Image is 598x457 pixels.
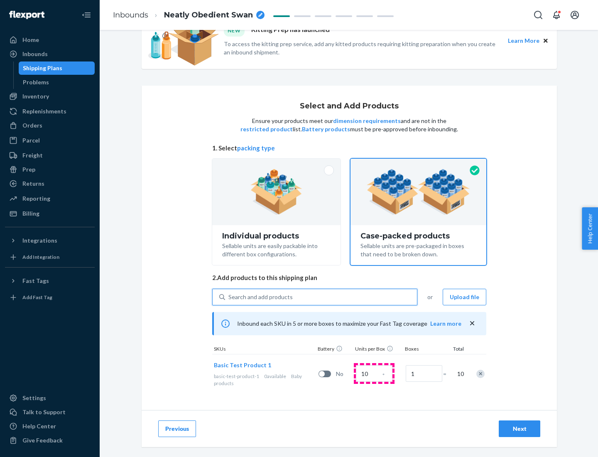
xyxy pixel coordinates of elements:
button: dimension requirements [333,117,401,125]
a: Freight [5,149,95,162]
button: Close Navigation [78,7,95,23]
button: Next [499,420,540,437]
div: Sellable units are easily packable into different box configurations. [222,240,331,258]
button: Open notifications [548,7,565,23]
div: Help Center [22,422,56,430]
div: Parcel [22,136,40,145]
div: Total [445,345,466,354]
div: Fast Tags [22,277,49,285]
div: Shipping Plans [23,64,62,72]
a: Help Center [5,420,95,433]
span: 10 [456,370,464,378]
a: Orders [5,119,95,132]
a: Reporting [5,192,95,205]
a: Problems [19,76,95,89]
button: Learn More [508,36,539,45]
div: Orders [22,121,42,130]
a: Parcel [5,134,95,147]
div: Boxes [403,345,445,354]
a: Settings [5,391,95,405]
button: restricted product [240,125,293,133]
div: Settings [22,394,46,402]
span: 0 available [264,373,286,379]
input: Number of boxes [406,365,442,382]
button: Help Center [582,207,598,250]
div: NEW [224,25,245,36]
div: Home [22,36,39,44]
button: Open Search Box [530,7,547,23]
button: Previous [158,420,196,437]
a: Inbounds [5,47,95,61]
div: Units per Box [353,345,403,354]
a: Inventory [5,90,95,103]
img: individual-pack.facf35554cb0f1810c75b2bd6df2d64e.png [250,169,302,215]
span: Neatly Obedient Swan [164,10,253,21]
a: Add Fast Tag [5,291,95,304]
div: Prep [22,165,35,174]
div: Reporting [22,194,50,203]
div: Battery [316,345,353,354]
img: Flexport logo [9,11,44,19]
div: Case-packed products [360,232,476,240]
div: Sellable units are pre-packaged in boxes that need to be broken down. [360,240,476,258]
a: Prep [5,163,95,176]
button: close [468,319,476,328]
div: Give Feedback [22,436,63,445]
div: Talk to Support [22,408,66,416]
div: Add Fast Tag [22,294,52,301]
a: Inbounds [113,10,148,20]
span: No [336,370,353,378]
button: Learn more [430,319,461,328]
button: Open account menu [566,7,583,23]
div: Freight [22,151,43,160]
button: Battery products [302,125,350,133]
div: Integrations [22,236,57,245]
div: Remove Item [476,370,485,378]
span: Basic Test Product 1 [214,361,271,369]
a: Talk to Support [5,405,95,419]
button: Fast Tags [5,274,95,287]
span: basic-test-product-1 [214,373,259,379]
div: Inventory [22,92,49,101]
div: SKUs [212,345,316,354]
span: or [427,293,433,301]
p: Ensure your products meet our and are not in the list. must be pre-approved before inbounding. [240,117,459,133]
button: Integrations [5,234,95,247]
button: Upload file [443,289,486,305]
ol: breadcrumbs [106,3,271,27]
button: Close [541,36,550,45]
h1: Select and Add Products [300,102,399,111]
div: Inbound each SKU in 5 or more boxes to maximize your Fast Tag coverage [212,312,486,335]
a: Billing [5,207,95,220]
input: Case Quantity [356,365,392,382]
a: Replenishments [5,105,95,118]
div: Returns [22,179,44,188]
div: Replenishments [22,107,66,115]
div: Next [506,425,533,433]
div: Search and add products [228,293,293,301]
a: Shipping Plans [19,61,95,75]
span: = [443,370,451,378]
div: Baby products [214,373,315,387]
a: Home [5,33,95,47]
div: Inbounds [22,50,48,58]
p: Kitting Prep has launched [251,25,330,36]
a: Returns [5,177,95,190]
span: 1. Select [212,144,486,152]
img: case-pack.59cecea509d18c883b923b81aeac6d0b.png [367,169,470,215]
div: Individual products [222,232,331,240]
div: Problems [23,78,49,86]
button: packing type [237,144,275,152]
button: Basic Test Product 1 [214,361,271,369]
a: Add Integration [5,251,95,264]
div: Add Integration [22,253,59,260]
button: Give Feedback [5,434,95,447]
p: To access the kitting prep service, add any kitted products requiring kitting preparation when yo... [224,40,500,57]
span: 2. Add products to this shipping plan [212,273,486,282]
div: Billing [22,209,39,218]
